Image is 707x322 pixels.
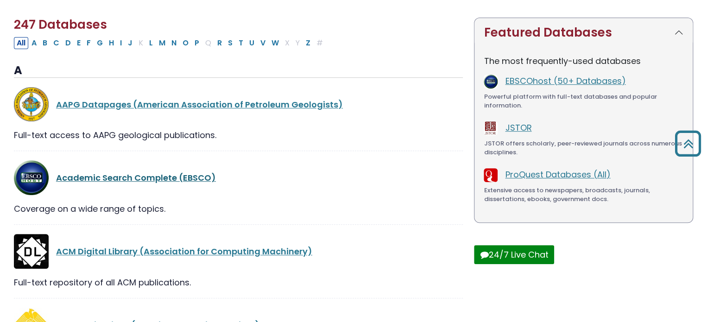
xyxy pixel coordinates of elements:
[505,169,610,180] a: ProQuest Databases (All)
[484,92,683,110] div: Powerful platform with full-text databases and popular information.
[40,37,50,49] button: Filter Results B
[56,99,343,110] a: AAPG Datapages (American Association of Petroleum Geologists)
[303,37,313,49] button: Filter Results Z
[14,16,107,33] span: 247 Databases
[225,37,235,49] button: Filter Results S
[215,37,225,49] button: Filter Results R
[474,18,693,47] button: Featured Databases
[74,37,83,49] button: Filter Results E
[671,135,705,152] a: Back to Top
[14,37,28,49] button: All
[156,37,168,49] button: Filter Results M
[84,37,94,49] button: Filter Results F
[106,37,117,49] button: Filter Results H
[50,37,62,49] button: Filter Results C
[236,37,246,49] button: Filter Results T
[505,122,531,133] a: JSTOR
[505,75,625,87] a: EBSCOhost (50+ Databases)
[14,64,463,78] h3: A
[146,37,156,49] button: Filter Results L
[169,37,179,49] button: Filter Results N
[14,129,463,141] div: Full-text access to AAPG geological publications.
[258,37,268,49] button: Filter Results V
[14,276,463,289] div: Full-text repository of all ACM publications.
[474,245,554,264] button: 24/7 Live Chat
[56,172,216,183] a: Academic Search Complete (EBSCO)
[192,37,202,49] button: Filter Results P
[269,37,282,49] button: Filter Results W
[117,37,125,49] button: Filter Results I
[180,37,191,49] button: Filter Results O
[246,37,257,49] button: Filter Results U
[484,55,683,67] p: The most frequently-used databases
[94,37,106,49] button: Filter Results G
[125,37,135,49] button: Filter Results J
[63,37,74,49] button: Filter Results D
[14,202,463,215] div: Coverage on a wide range of topics.
[56,246,312,257] a: ACM Digital Library (Association for Computing Machinery)
[484,139,683,157] div: JSTOR offers scholarly, peer-reviewed journals across numerous disciplines.
[484,186,683,204] div: Extensive access to newspapers, broadcasts, journals, dissertations, ebooks, government docs.
[29,37,39,49] button: Filter Results A
[14,37,327,48] div: Alpha-list to filter by first letter of database name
